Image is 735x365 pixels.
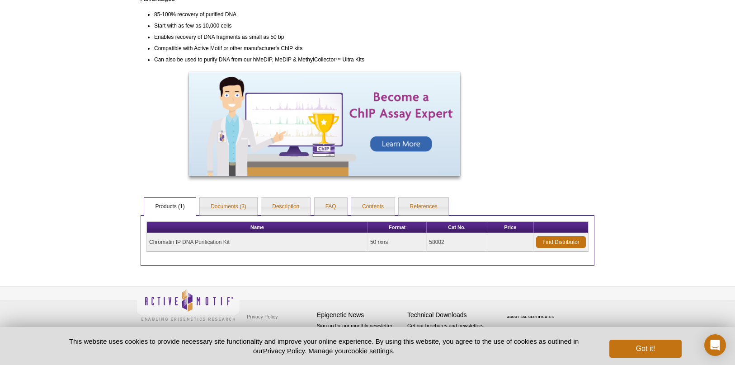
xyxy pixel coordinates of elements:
a: Find Distributor [536,236,586,248]
img: Active Motif, [136,286,240,323]
button: Got it! [609,340,682,358]
li: Compatible with Active Motif or other manufacturer's ChIP kits [154,42,500,53]
li: Start with as few as 10,000 cells [154,19,500,30]
li: Enables recovery of DNA fragments as small as 50 bp [154,30,500,42]
button: cookie settings [348,347,393,355]
a: Privacy Policy [263,347,305,355]
a: FAQ [315,198,347,216]
p: Sign up for our monthly newsletter highlighting recent publications in the field of epigenetics. [317,322,403,353]
a: Terms & Conditions [245,323,292,337]
table: Click to Verify - This site chose Symantec SSL for secure e-commerce and confidential communicati... [498,302,565,322]
th: Price [487,222,534,233]
td: Chromatin IP DNA Purification Kit [147,233,368,252]
h4: Epigenetic News [317,311,403,319]
p: Get our brochures and newsletters, or request them by mail. [407,322,493,345]
a: References [399,198,448,216]
a: Privacy Policy [245,310,280,323]
img: Become a ChIP Assay Expert [189,72,460,176]
h4: Technical Downloads [407,311,493,319]
li: Can also be used to purify DNA from our hMeDIP, MeDIP & MethylCollector™ Ultra Kits [154,53,500,64]
td: 50 rxns [368,233,427,252]
td: 58002 [427,233,487,252]
li: 85-100% recovery of purified DNA [154,7,500,19]
th: Format [368,222,427,233]
a: Products (1) [144,198,195,216]
th: Cat No. [427,222,487,233]
a: ABOUT SSL CERTIFICATES [507,315,554,318]
a: Documents (3) [200,198,257,216]
p: This website uses cookies to provide necessary site functionality and improve your online experie... [53,337,594,356]
div: Open Intercom Messenger [704,334,726,356]
a: Contents [351,198,395,216]
a: Description [261,198,310,216]
th: Name [147,222,368,233]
